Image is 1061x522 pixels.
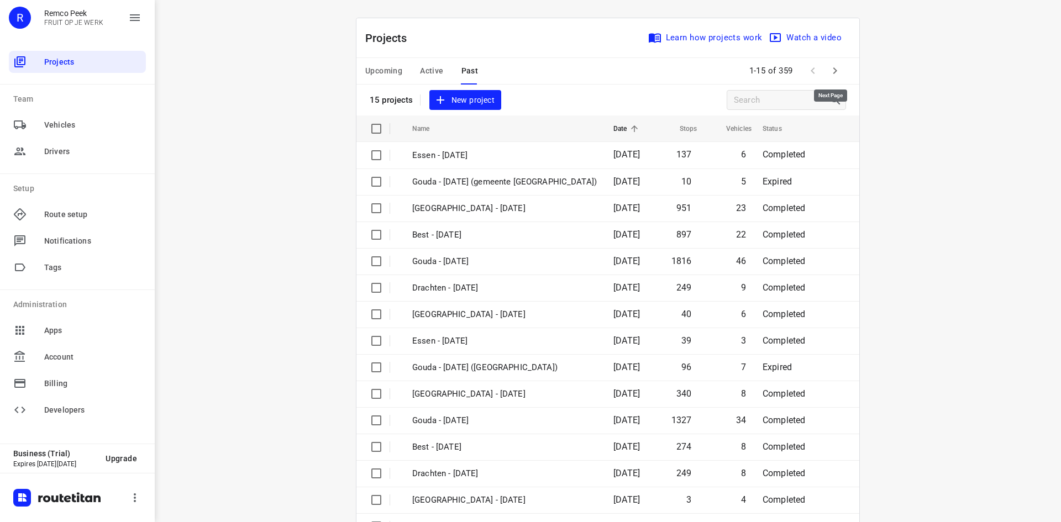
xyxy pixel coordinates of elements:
[44,146,141,157] span: Drivers
[736,229,746,240] span: 22
[412,494,597,507] p: Antwerpen - Tuesday
[9,140,146,162] div: Drivers
[13,93,146,105] p: Team
[681,335,691,346] span: 39
[613,362,640,372] span: [DATE]
[9,372,146,394] div: Billing
[613,415,640,425] span: [DATE]
[9,51,146,73] div: Projects
[365,64,402,78] span: Upcoming
[736,203,746,213] span: 23
[741,176,746,187] span: 5
[9,346,146,368] div: Account
[681,176,691,187] span: 10
[741,335,746,346] span: 3
[44,19,103,27] p: FRUIT OP JE WERK
[412,255,597,268] p: Gouda - Wednesday
[763,335,806,346] span: Completed
[461,64,479,78] span: Past
[412,149,597,162] p: Essen - Wednesday
[763,203,806,213] span: Completed
[44,262,141,273] span: Tags
[44,56,141,68] span: Projects
[44,9,103,18] p: Remco Peek
[13,183,146,194] p: Setup
[763,282,806,293] span: Completed
[671,415,692,425] span: 1327
[712,122,752,135] span: Vehicles
[613,149,640,160] span: [DATE]
[745,59,798,83] span: 1-15 of 359
[412,467,597,480] p: Drachten - Tuesday
[412,176,597,188] p: Gouda - Wednesday (gemeente Rotterdam)
[676,203,692,213] span: 951
[412,308,597,321] p: Antwerpen - Wednesday
[9,256,146,278] div: Tags
[741,388,746,399] span: 8
[763,149,806,160] span: Completed
[44,325,141,336] span: Apps
[613,335,640,346] span: [DATE]
[763,494,806,505] span: Completed
[13,449,97,458] p: Business (Trial)
[412,282,597,294] p: Drachten - Wednesday
[763,176,792,187] span: Expired
[763,415,806,425] span: Completed
[412,122,444,135] span: Name
[613,229,640,240] span: [DATE]
[741,309,746,319] span: 6
[741,441,746,452] span: 8
[613,256,640,266] span: [DATE]
[9,7,31,29] div: R
[763,468,806,478] span: Completed
[802,60,824,82] span: Previous Page
[763,256,806,266] span: Completed
[412,361,597,374] p: Gouda - Tuesday (Gemeente Rotterdam)
[97,449,146,468] button: Upgrade
[613,176,640,187] span: [DATE]
[365,30,416,46] p: Projects
[741,494,746,505] span: 4
[412,229,597,241] p: Best - Wednesday
[613,388,640,399] span: [DATE]
[613,203,640,213] span: [DATE]
[736,256,746,266] span: 46
[44,119,141,131] span: Vehicles
[676,468,692,478] span: 249
[741,468,746,478] span: 8
[13,299,146,310] p: Administration
[763,388,806,399] span: Completed
[9,203,146,225] div: Route setup
[681,309,691,319] span: 40
[44,404,141,416] span: Developers
[9,319,146,341] div: Apps
[676,149,692,160] span: 137
[613,122,642,135] span: Date
[420,64,443,78] span: Active
[676,388,692,399] span: 340
[613,441,640,452] span: [DATE]
[13,460,97,468] p: Expires [DATE][DATE]
[671,256,692,266] span: 1816
[741,149,746,160] span: 6
[436,93,495,107] span: New project
[736,415,746,425] span: 34
[829,93,845,107] div: Search
[44,235,141,247] span: Notifications
[412,335,597,347] p: Essen - Tuesday
[9,399,146,421] div: Developers
[763,229,806,240] span: Completed
[676,282,692,293] span: 249
[734,92,829,109] input: Search projects
[676,229,692,240] span: 897
[763,362,792,372] span: Expired
[9,230,146,252] div: Notifications
[9,114,146,136] div: Vehicles
[613,309,640,319] span: [DATE]
[613,282,640,293] span: [DATE]
[741,362,746,372] span: 7
[665,122,697,135] span: Stops
[681,362,691,372] span: 96
[613,494,640,505] span: [DATE]
[44,351,141,363] span: Account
